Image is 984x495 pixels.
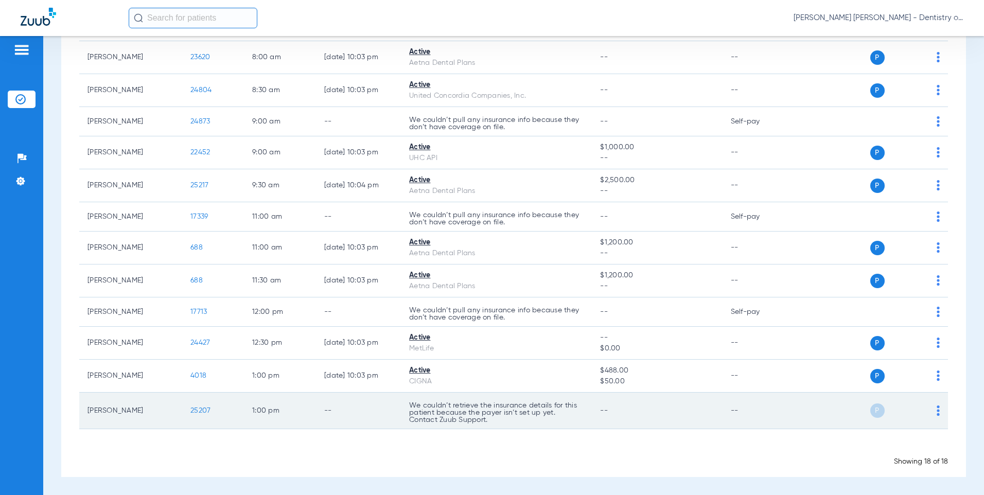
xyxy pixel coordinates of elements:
td: 9:30 AM [244,169,316,202]
td: -- [723,169,792,202]
span: 23620 [190,54,210,61]
p: We couldn’t retrieve the insurance details for this patient because the payer isn’t set up yet. C... [409,402,584,423]
td: [PERSON_NAME] [79,74,182,107]
td: -- [723,264,792,297]
span: $2,500.00 [600,175,714,186]
td: -- [723,327,792,360]
div: CIGNA [409,376,584,387]
div: MetLife [409,343,584,354]
td: [DATE] 10:03 PM [316,74,401,107]
td: Self-pay [723,202,792,232]
td: [PERSON_NAME] [79,297,182,327]
span: 4018 [190,372,206,379]
img: group-dot-blue.svg [937,275,940,286]
td: [PERSON_NAME] [79,393,182,429]
img: group-dot-blue.svg [937,370,940,381]
div: Active [409,332,584,343]
span: -- [600,308,608,315]
td: 12:30 PM [244,327,316,360]
td: [DATE] 10:03 PM [316,360,401,393]
td: [PERSON_NAME] [79,169,182,202]
span: -- [600,281,714,292]
p: We couldn’t pull any insurance info because they don’t have coverage on file. [409,211,584,226]
span: P [870,274,885,288]
td: [DATE] 10:03 PM [316,136,401,169]
span: -- [600,118,608,125]
div: Active [409,237,584,248]
div: UHC API [409,153,584,164]
td: Self-pay [723,297,792,327]
td: [DATE] 10:03 PM [316,232,401,264]
td: 1:00 PM [244,360,316,393]
span: -- [600,186,714,197]
span: P [870,336,885,350]
div: Active [409,142,584,153]
td: 8:30 AM [244,74,316,107]
td: [DATE] 10:04 PM [316,169,401,202]
td: [PERSON_NAME] [79,327,182,360]
div: Aetna Dental Plans [409,186,584,197]
td: -- [723,232,792,264]
span: 24427 [190,339,210,346]
td: 12:00 PM [244,297,316,327]
span: 17713 [190,308,207,315]
span: P [870,83,885,98]
td: [PERSON_NAME] [79,107,182,136]
td: -- [316,202,401,232]
span: -- [600,213,608,220]
span: 25207 [190,407,210,414]
div: Aetna Dental Plans [409,58,584,68]
td: 9:00 AM [244,136,316,169]
td: -- [316,107,401,136]
span: -- [600,54,608,61]
td: -- [723,360,792,393]
span: P [870,403,885,418]
img: hamburger-icon [13,44,30,56]
div: Active [409,80,584,91]
span: 24873 [190,118,210,125]
span: P [870,179,885,193]
div: Active [409,175,584,186]
td: [PERSON_NAME] [79,202,182,232]
span: 17339 [190,213,208,220]
img: group-dot-blue.svg [937,180,940,190]
img: group-dot-blue.svg [937,307,940,317]
img: group-dot-blue.svg [937,85,940,95]
td: [DATE] 10:03 PM [316,41,401,74]
td: 11:00 AM [244,202,316,232]
img: Zuub Logo [21,8,56,26]
td: [PERSON_NAME] [79,136,182,169]
td: -- [316,393,401,429]
td: -- [723,41,792,74]
span: $0.00 [600,343,714,354]
span: P [870,146,885,160]
div: Active [409,270,584,281]
span: -- [600,332,714,343]
span: -- [600,407,608,414]
span: Showing 18 of 18 [894,458,948,465]
span: -- [600,153,714,164]
span: P [870,241,885,255]
input: Search for patients [129,8,257,28]
img: Search Icon [134,13,143,23]
span: 24804 [190,86,212,94]
img: group-dot-blue.svg [937,52,940,62]
td: 9:00 AM [244,107,316,136]
img: group-dot-blue.svg [937,147,940,157]
td: -- [723,393,792,429]
p: We couldn’t pull any insurance info because they don’t have coverage on file. [409,116,584,131]
div: Active [409,365,584,376]
img: group-dot-blue.svg [937,211,940,222]
span: -- [600,86,608,94]
td: 11:30 AM [244,264,316,297]
td: 1:00 PM [244,393,316,429]
td: -- [316,297,401,327]
img: group-dot-blue.svg [937,338,940,348]
span: $50.00 [600,376,714,387]
td: -- [723,74,792,107]
td: 11:00 AM [244,232,316,264]
td: [PERSON_NAME] [79,232,182,264]
td: [PERSON_NAME] [79,264,182,297]
div: Active [409,47,584,58]
img: group-dot-blue.svg [937,405,940,416]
